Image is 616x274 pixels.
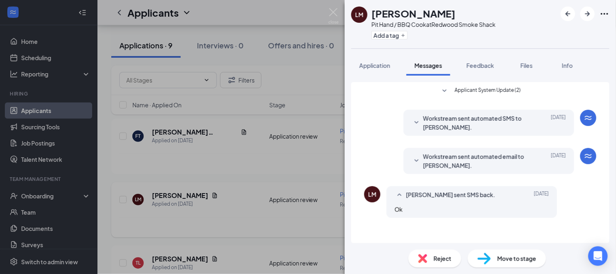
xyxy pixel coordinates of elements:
[440,86,521,96] button: SmallChevronDownApplicant System Update (2)
[440,86,450,96] svg: SmallChevronDown
[401,33,406,38] svg: Plus
[584,113,593,123] svg: WorkstreamLogo
[372,7,456,20] h1: [PERSON_NAME]
[467,62,494,69] span: Feedback
[359,62,390,69] span: Application
[534,190,549,200] span: [DATE]
[551,114,566,132] span: [DATE]
[600,9,610,19] svg: Ellipses
[580,7,595,21] button: ArrowRight
[584,151,593,161] svg: WorkstreamLogo
[395,206,403,213] span: Ok
[434,254,452,263] span: Reject
[551,152,566,170] span: [DATE]
[588,246,608,266] div: Open Intercom Messenger
[412,118,421,128] svg: SmallChevronDown
[368,190,376,198] div: LM
[406,190,495,200] span: [PERSON_NAME] sent SMS back.
[561,7,575,21] button: ArrowLeftNew
[497,254,536,263] span: Move to stage
[563,9,573,19] svg: ArrowLeftNew
[412,156,421,166] svg: SmallChevronDown
[395,190,404,200] svg: SmallChevronUp
[521,62,533,69] span: Files
[372,31,408,39] button: PlusAdd a tag
[423,114,530,132] span: Workstream sent automated SMS to [PERSON_NAME].
[372,20,496,28] div: Pit Hand / BBQ Cook at Redwood Smoke Shack
[583,9,592,19] svg: ArrowRight
[355,11,363,19] div: LM
[455,86,521,96] span: Applicant System Update (2)
[415,62,442,69] span: Messages
[423,152,530,170] span: Workstream sent automated email to [PERSON_NAME].
[562,62,573,69] span: Info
